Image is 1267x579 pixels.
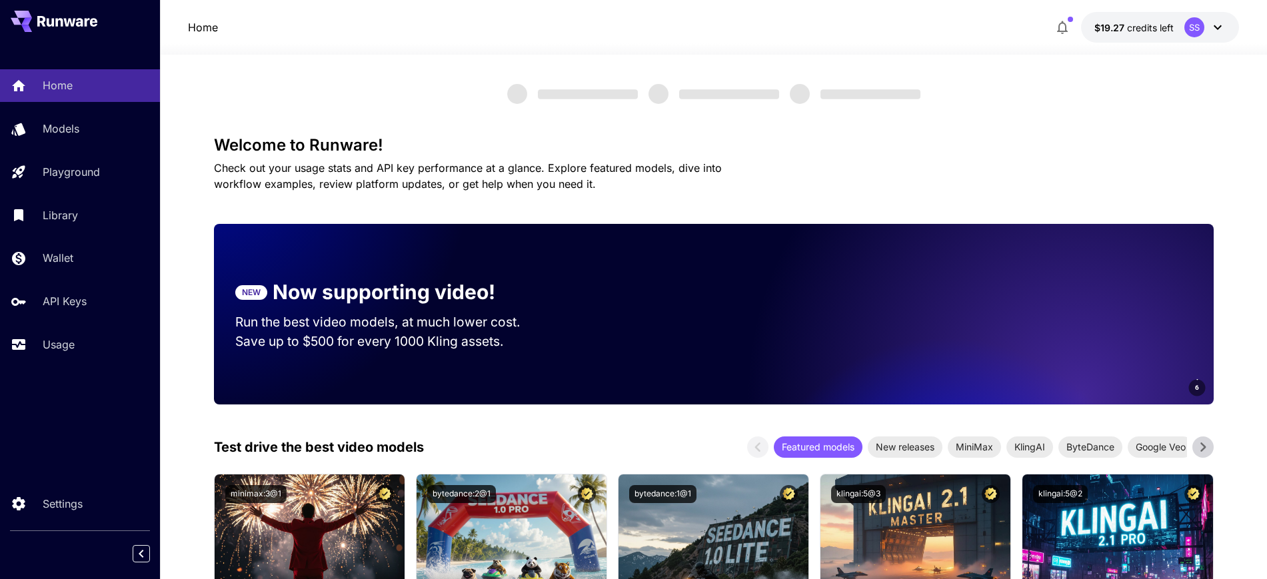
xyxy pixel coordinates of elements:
[1058,440,1122,454] span: ByteDance
[214,136,1214,155] h3: Welcome to Runware!
[948,440,1001,454] span: MiniMax
[43,496,83,512] p: Settings
[1128,440,1194,454] span: Google Veo
[1195,382,1199,392] span: 6
[225,485,287,503] button: minimax:3@1
[780,485,798,503] button: Certified Model – Vetted for best performance and includes a commercial license.
[235,332,546,351] p: Save up to $500 for every 1000 Kling assets.
[43,207,78,223] p: Library
[133,545,150,562] button: Collapse sidebar
[188,19,218,35] nav: breadcrumb
[214,161,722,191] span: Check out your usage stats and API key performance at a glance. Explore featured models, dive int...
[578,485,596,503] button: Certified Model – Vetted for best performance and includes a commercial license.
[43,121,79,137] p: Models
[831,485,886,503] button: klingai:5@3
[982,485,1000,503] button: Certified Model – Vetted for best performance and includes a commercial license.
[1184,17,1204,37] div: SS
[1184,485,1202,503] button: Certified Model – Vetted for best performance and includes a commercial license.
[214,437,424,457] p: Test drive the best video models
[235,312,546,332] p: Run the best video models, at much lower cost.
[143,542,160,566] div: Collapse sidebar
[868,440,942,454] span: New releases
[868,436,942,458] div: New releases
[1128,436,1194,458] div: Google Veo
[1127,22,1174,33] span: credits left
[242,287,261,298] p: NEW
[774,436,862,458] div: Featured models
[376,485,394,503] button: Certified Model – Vetted for best performance and includes a commercial license.
[43,293,87,309] p: API Keys
[629,485,696,503] button: bytedance:1@1
[1058,436,1122,458] div: ByteDance
[1081,12,1239,43] button: $19.27244SS
[43,77,73,93] p: Home
[1006,436,1053,458] div: KlingAI
[427,485,496,503] button: bytedance:2@1
[774,440,862,454] span: Featured models
[948,436,1001,458] div: MiniMax
[1094,21,1174,35] div: $19.27244
[1006,440,1053,454] span: KlingAI
[273,277,495,307] p: Now supporting video!
[43,336,75,352] p: Usage
[188,19,218,35] a: Home
[1094,22,1127,33] span: $19.27
[43,250,73,266] p: Wallet
[43,164,100,180] p: Playground
[1033,485,1088,503] button: klingai:5@2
